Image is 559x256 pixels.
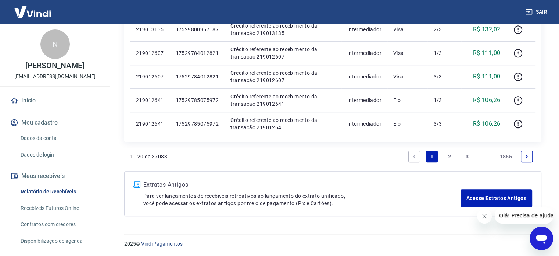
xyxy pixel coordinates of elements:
a: Page 3 [461,151,473,162]
img: Vindi [9,0,57,23]
a: Vindi Pagamentos [141,241,183,247]
a: Page 1855 [497,151,515,162]
p: Crédito referente ao recebimento da transação 219012607 [230,69,335,84]
a: Contratos com credores [18,217,101,232]
a: Dados da conta [18,131,101,146]
p: Extratos Antigos [143,180,461,189]
a: Disponibilização de agenda [18,234,101,249]
p: Intermediador [347,26,381,33]
p: Intermediador [347,73,381,80]
button: Meus recebíveis [9,168,101,184]
p: 1/3 [433,49,455,57]
div: N [40,29,70,59]
p: 1 - 20 de 37083 [130,153,167,160]
p: 219013135 [136,26,164,33]
p: R$ 111,00 [473,72,501,81]
p: 3/3 [433,120,455,127]
p: Crédito referente ao recebimento da transação 219012607 [230,46,335,60]
p: 219012607 [136,73,164,80]
a: Acesse Extratos Antigos [461,189,532,207]
a: Jump forward [479,151,491,162]
ul: Pagination [405,148,535,165]
p: 17529784012821 [176,49,219,57]
p: 17529800957187 [176,26,219,33]
p: Visa [393,26,422,33]
a: Page 2 [444,151,455,162]
a: Recebíveis Futuros Online [18,201,101,216]
p: 219012641 [136,120,164,127]
p: [EMAIL_ADDRESS][DOMAIN_NAME] [14,73,96,80]
iframe: Botão para abrir a janela de mensagens [530,227,553,250]
button: Sair [524,5,550,19]
p: Visa [393,49,422,57]
p: 2/3 [433,26,455,33]
a: Início [9,92,101,109]
p: Crédito referente ao recebimento da transação 219012641 [230,116,335,131]
p: 17529785075972 [176,120,219,127]
p: 1/3 [433,97,455,104]
p: R$ 132,02 [473,25,501,34]
span: Olá! Precisa de ajuda? [4,5,62,11]
p: R$ 106,26 [473,96,501,105]
a: Relatório de Recebíveis [18,184,101,199]
img: ícone [133,181,140,188]
iframe: Mensagem da empresa [495,207,553,224]
iframe: Fechar mensagem [477,209,492,224]
p: 17529785075972 [176,97,219,104]
p: Intermediador [347,120,381,127]
p: 2025 © [124,240,541,248]
p: Intermediador [347,49,381,57]
a: Previous page [408,151,420,162]
p: Crédito referente ao recebimento da transação 219013135 [230,22,335,37]
p: 219012607 [136,49,164,57]
p: Para ver lançamentos de recebíveis retroativos ao lançamento do extrato unificado, você pode aces... [143,192,461,207]
p: Elo [393,97,422,104]
a: Page 1 is your current page [426,151,438,162]
p: Elo [393,120,422,127]
p: R$ 111,00 [473,49,501,57]
p: 17529784012821 [176,73,219,80]
a: Next page [521,151,533,162]
p: Intermediador [347,97,381,104]
p: Visa [393,73,422,80]
p: 219012641 [136,97,164,104]
p: 3/3 [433,73,455,80]
p: Crédito referente ao recebimento da transação 219012641 [230,93,335,108]
p: [PERSON_NAME] [25,62,84,70]
a: Dados de login [18,147,101,162]
button: Meu cadastro [9,115,101,131]
p: R$ 106,26 [473,119,501,128]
